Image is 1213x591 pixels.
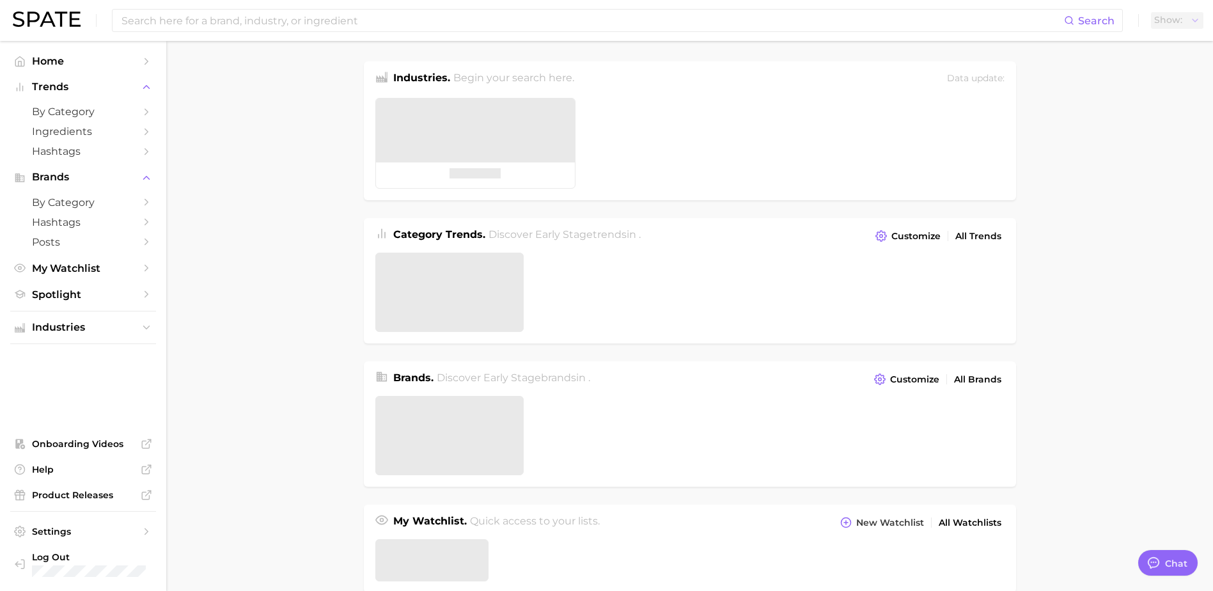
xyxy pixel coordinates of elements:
[32,236,134,248] span: Posts
[10,77,156,97] button: Trends
[10,258,156,278] a: My Watchlist
[453,70,574,88] h2: Begin your search here.
[120,10,1064,31] input: Search here for a brand, industry, or ingredient
[1078,15,1115,27] span: Search
[32,171,134,183] span: Brands
[10,285,156,304] a: Spotlight
[32,125,134,138] span: Ingredients
[470,514,600,532] h2: Quick access to your lists.
[32,81,134,93] span: Trends
[10,522,156,541] a: Settings
[1154,17,1182,24] span: Show
[10,212,156,232] a: Hashtags
[32,322,134,333] span: Industries
[393,70,450,88] h1: Industries.
[10,460,156,479] a: Help
[947,70,1005,88] div: Data update:
[10,51,156,71] a: Home
[13,12,81,27] img: SPATE
[939,517,1001,528] span: All Watchlists
[872,227,943,245] button: Customize
[952,228,1005,245] a: All Trends
[489,228,641,240] span: Discover Early Stage trends in .
[10,485,156,505] a: Product Releases
[10,232,156,252] a: Posts
[437,372,590,384] span: Discover Early Stage brands in .
[10,548,156,581] a: Log out. Currently logged in with e-mail jek@cosmax.com.
[10,434,156,453] a: Onboarding Videos
[32,464,134,475] span: Help
[32,526,134,537] span: Settings
[890,374,939,385] span: Customize
[10,193,156,212] a: by Category
[393,514,467,532] h1: My Watchlist.
[10,318,156,337] button: Industries
[393,228,485,240] span: Category Trends .
[32,262,134,274] span: My Watchlist
[10,141,156,161] a: Hashtags
[954,374,1001,385] span: All Brands
[32,55,134,67] span: Home
[32,438,134,450] span: Onboarding Videos
[32,551,146,563] span: Log Out
[32,145,134,157] span: Hashtags
[10,122,156,141] a: Ingredients
[891,231,941,242] span: Customize
[935,514,1005,532] a: All Watchlists
[10,102,156,122] a: by Category
[871,370,942,388] button: Customize
[856,517,924,528] span: New Watchlist
[1151,12,1203,29] button: Show
[393,372,434,384] span: Brands .
[955,231,1001,242] span: All Trends
[32,106,134,118] span: by Category
[32,216,134,228] span: Hashtags
[32,489,134,501] span: Product Releases
[837,514,927,532] button: New Watchlist
[32,288,134,301] span: Spotlight
[32,196,134,209] span: by Category
[10,168,156,187] button: Brands
[951,371,1005,388] a: All Brands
